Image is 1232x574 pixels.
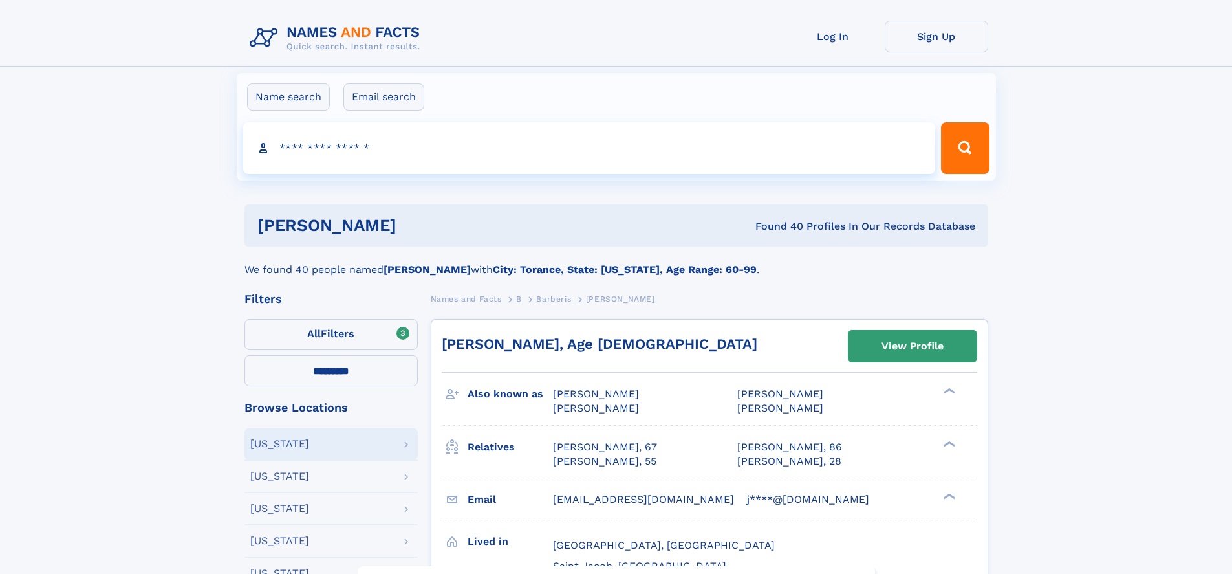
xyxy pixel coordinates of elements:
input: search input [243,122,936,174]
a: [PERSON_NAME], Age [DEMOGRAPHIC_DATA] [442,336,757,352]
span: Saint Jacob, [GEOGRAPHIC_DATA] [553,560,726,572]
span: All [307,327,321,340]
a: B [516,291,522,307]
a: [PERSON_NAME], 28 [737,454,841,469]
span: [PERSON_NAME] [586,294,655,304]
div: Filters [244,293,418,305]
b: City: Torance, State: [US_STATE], Age Range: 60-99 [493,263,757,276]
div: ❯ [940,387,956,395]
h3: Lived in [468,531,553,553]
div: Browse Locations [244,402,418,414]
div: ❯ [940,492,956,500]
div: [US_STATE] [250,471,309,481]
label: Email search [343,83,424,111]
h3: Email [468,489,553,511]
a: View Profile [848,331,977,362]
h3: Relatives [468,436,553,458]
div: View Profile [881,331,944,361]
h3: Also known as [468,383,553,405]
span: [PERSON_NAME] [737,388,823,400]
button: Search Button [941,122,989,174]
div: [US_STATE] [250,536,309,546]
a: Sign Up [885,21,988,52]
label: Filters [244,319,418,350]
div: We found 40 people named with . [244,247,988,278]
a: Barberis [536,291,571,307]
a: Names and Facts [431,291,502,307]
span: [PERSON_NAME] [553,402,639,414]
span: [PERSON_NAME] [553,388,639,400]
a: Log In [781,21,885,52]
span: [PERSON_NAME] [737,402,823,414]
span: [GEOGRAPHIC_DATA], [GEOGRAPHIC_DATA] [553,539,775,551]
div: [US_STATE] [250,503,309,514]
span: B [516,294,522,304]
label: Name search [247,83,330,111]
a: [PERSON_NAME], 55 [553,454,656,469]
b: [PERSON_NAME] [384,263,471,276]
span: [EMAIL_ADDRESS][DOMAIN_NAME] [553,493,734,505]
a: [PERSON_NAME], 67 [553,440,657,454]
img: Logo Names and Facts [244,21,431,56]
div: Found 40 Profiles In Our Records Database [576,219,975,234]
h1: [PERSON_NAME] [257,217,576,234]
a: [PERSON_NAME], 86 [737,440,842,454]
div: [US_STATE] [250,439,309,449]
span: Barberis [536,294,571,304]
div: ❯ [940,439,956,448]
